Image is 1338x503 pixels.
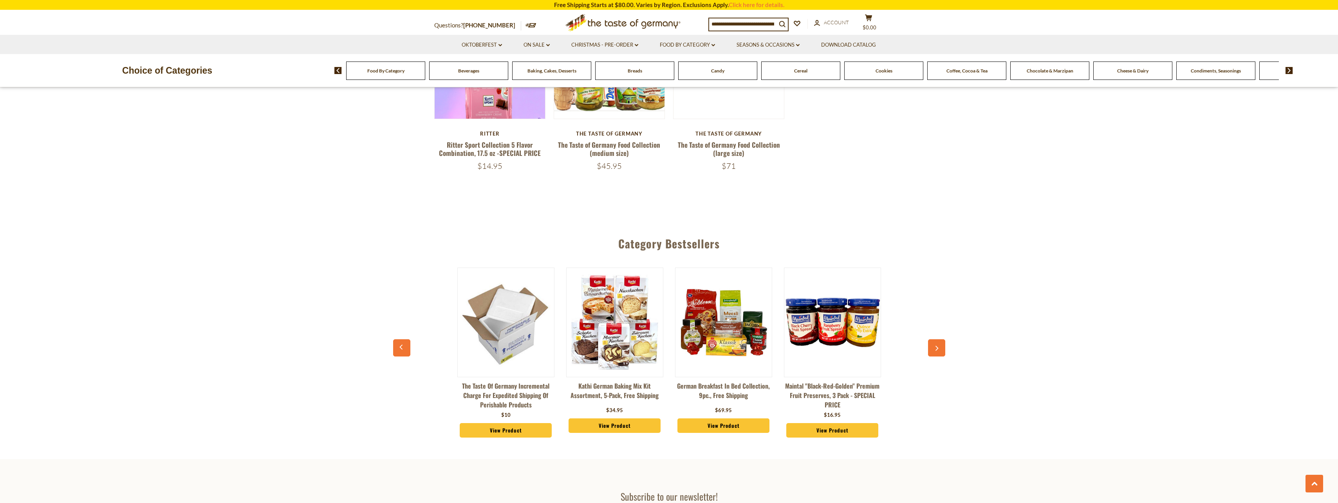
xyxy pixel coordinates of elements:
span: $45.95 [597,161,622,171]
span: Account [824,19,849,25]
div: The Taste of Germany [554,130,665,137]
button: $0.00 [857,14,881,34]
a: Kathi German Baking Mix Kit Assortment, 5-pack, Free Shipping [566,381,663,405]
a: Maintal "Black-Red-Golden" Premium Fruit Preserves, 3 pack - SPECIAL PRICE [784,381,881,409]
a: [PHONE_NUMBER] [463,22,515,29]
a: View Product [786,423,879,438]
a: The Taste of Germany Food Collection (large size) [678,140,780,158]
div: $16.95 [824,411,841,419]
div: $34.95 [606,407,623,414]
a: German Breakfast in Bed Collection, 9pc., Free Shipping [675,381,772,405]
img: The Taste of Germany Incremental Charge for Expedited Shipping of Perishable Products [458,274,554,371]
a: Ritter Sport Collection 5 Flavor Combination, 17.5 oz -SPECIAL PRICE [439,140,541,158]
a: View Product [569,418,661,433]
a: Click here for details. [729,1,784,8]
div: $10 [501,411,511,419]
a: On Sale [524,41,550,49]
a: View Product [460,423,552,438]
div: Category Bestsellers [397,226,941,258]
a: Chocolate & Marzipan [1027,68,1073,74]
img: previous arrow [334,67,342,74]
a: Beverages [458,68,479,74]
h3: Subscribe to our newsletter! [554,490,784,502]
a: Oktoberfest [462,41,502,49]
a: Breads [628,68,642,74]
span: $14.95 [477,161,502,171]
div: Ritter [434,130,546,137]
a: Christmas - PRE-ORDER [571,41,638,49]
a: Seasons & Occasions [737,41,800,49]
span: $0.00 [863,24,876,31]
p: Questions? [434,20,521,31]
a: Food By Category [660,41,715,49]
img: Maintal [784,274,881,371]
img: German Breakfast in Bed Collection, 9pc., Free Shipping [675,274,772,371]
a: Baking, Cakes, Desserts [527,68,576,74]
div: $69.95 [715,407,732,414]
a: Download Catalog [821,41,876,49]
img: Kathi German Baking Mix Kit Assortment, 5-pack, Free Shipping [567,274,663,371]
a: Account [814,18,849,27]
div: The Taste of Germany [673,130,785,137]
a: Food By Category [367,68,404,74]
a: Cheese & Dairy [1117,68,1148,74]
a: Cereal [794,68,807,74]
a: The Taste of Germany Incremental Charge for Expedited Shipping of Perishable Products [457,381,554,409]
a: Coffee, Cocoa & Tea [946,68,988,74]
a: Cookies [876,68,892,74]
img: next arrow [1286,67,1293,74]
a: The Taste of Germany Food Collection (medium size) [558,140,660,158]
a: View Product [677,418,770,433]
span: $71 [722,161,736,171]
a: Candy [711,68,724,74]
a: Condiments, Seasonings [1191,68,1241,74]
